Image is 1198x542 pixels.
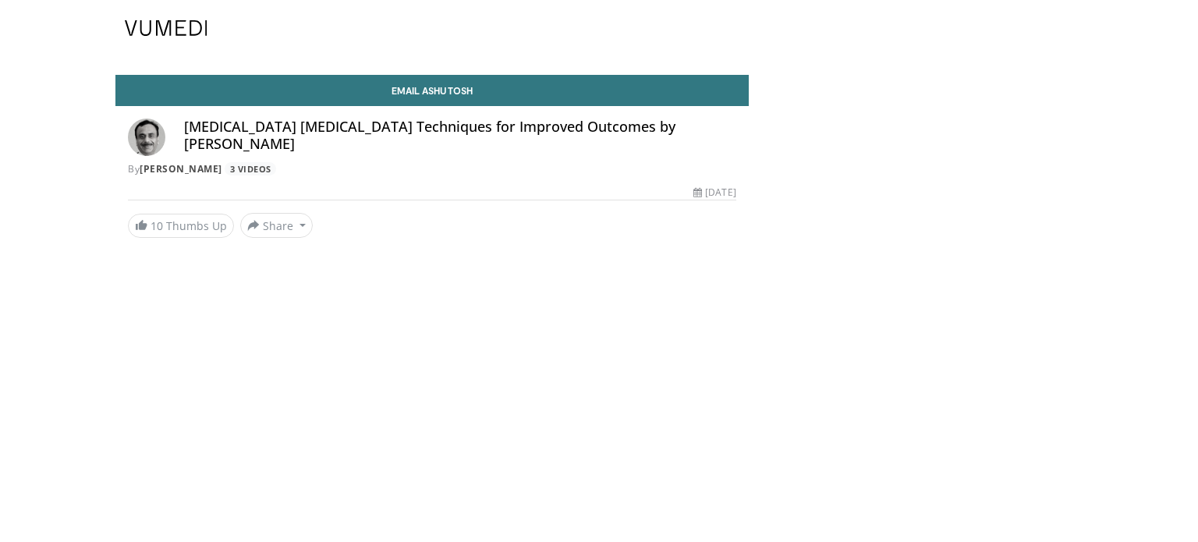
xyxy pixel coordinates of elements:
[140,162,222,175] a: [PERSON_NAME]
[128,119,165,156] img: Avatar
[225,162,276,175] a: 3 Videos
[151,218,163,233] span: 10
[125,20,207,36] img: VuMedi Logo
[184,119,736,152] h4: [MEDICAL_DATA] [MEDICAL_DATA] Techniques for Improved Outcomes by [PERSON_NAME]
[240,213,313,238] button: Share
[693,186,735,200] div: [DATE]
[115,75,749,106] a: Email Ashutosh
[128,214,234,238] a: 10 Thumbs Up
[128,162,736,176] div: By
